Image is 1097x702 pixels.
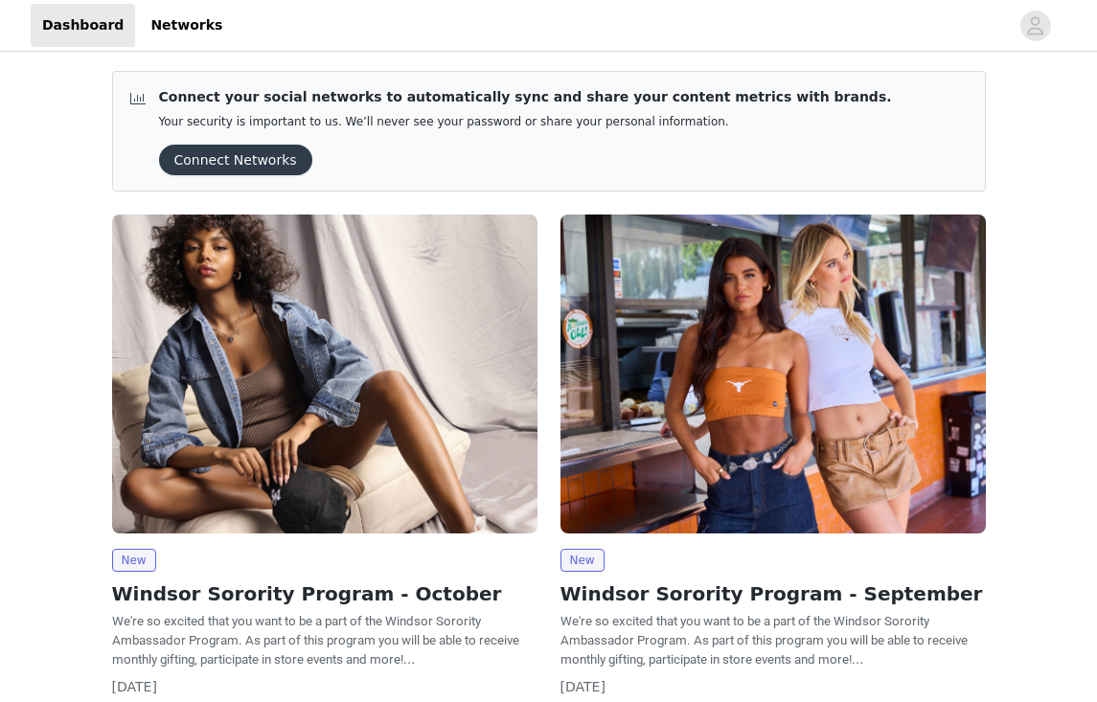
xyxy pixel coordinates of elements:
a: Dashboard [31,4,135,47]
span: [DATE] [560,679,606,694]
span: We're so excited that you want to be a part of the Windsor Sorority Ambassador Program. As part o... [560,614,968,667]
span: New [112,549,156,572]
p: Your security is important to us. We’ll never see your password or share your personal information. [159,115,892,129]
span: We're so excited that you want to be a part of the Windsor Sorority Ambassador Program. As part o... [112,614,519,667]
h2: Windsor Sorority Program - September [560,579,986,608]
div: avatar [1026,11,1044,41]
img: Windsor [112,215,537,533]
span: [DATE] [112,679,157,694]
span: New [560,549,605,572]
a: Networks [139,4,234,47]
button: Connect Networks [159,145,312,175]
h2: Windsor Sorority Program - October [112,579,537,608]
p: Connect your social networks to automatically sync and share your content metrics with brands. [159,87,892,107]
img: Windsor [560,215,986,533]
